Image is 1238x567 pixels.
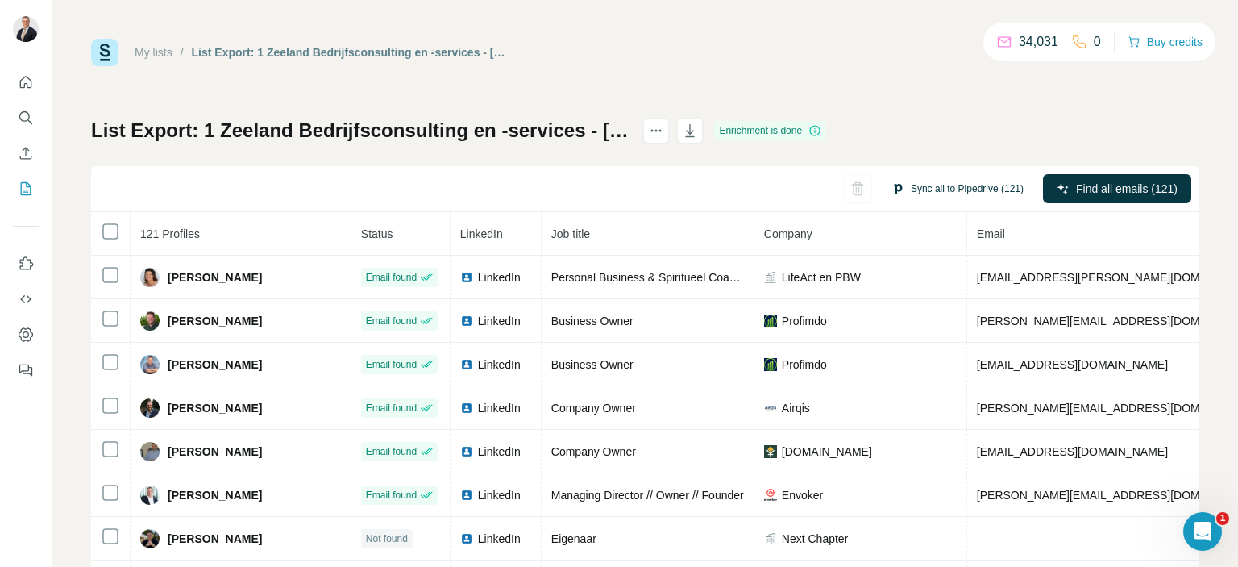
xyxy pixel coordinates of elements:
img: LinkedIn logo [460,445,473,458]
span: Company Owner [551,402,636,415]
span: [PERSON_NAME] [168,531,262,547]
span: LinkedIn [478,356,521,373]
img: Avatar [140,442,160,461]
img: Avatar [140,529,160,548]
span: Managing Director // Owner // Founder [551,489,744,502]
li: / [181,44,184,60]
img: LinkedIn logo [460,358,473,371]
button: Enrich CSV [13,139,39,168]
img: Avatar [140,311,160,331]
a: My lists [135,46,172,59]
button: Sync all to Pipedrive (121) [880,177,1035,201]
img: Surfe Logo [91,39,118,66]
span: Find all emails (121) [1076,181,1178,197]
span: [PERSON_NAME] [168,356,262,373]
h1: List Export: 1 Zeeland Bedrijfsconsulting en -services - [DATE] 08:17 [91,118,629,144]
span: LinkedIn [478,313,521,329]
img: Avatar [140,355,160,374]
span: Profimdo [782,356,827,373]
span: LinkedIn [478,444,521,460]
span: [PERSON_NAME] [168,313,262,329]
span: LinkedIn [478,531,521,547]
img: LinkedIn logo [460,402,473,415]
img: Avatar [140,486,160,505]
span: Job title [551,227,590,240]
span: LinkedIn [478,487,521,503]
span: Email found [366,357,417,372]
button: Search [13,103,39,132]
button: Find all emails (121) [1043,174,1191,203]
button: Feedback [13,356,39,385]
div: Enrichment is done [714,121,826,140]
img: Avatar [140,398,160,418]
img: company-logo [764,402,777,415]
p: 34,031 [1019,32,1058,52]
button: Buy credits [1128,31,1203,53]
span: 1 [1216,512,1229,525]
span: [EMAIL_ADDRESS][DOMAIN_NAME] [977,445,1168,458]
span: Next Chapter [782,531,848,547]
img: LinkedIn logo [460,532,473,545]
span: [EMAIL_ADDRESS][DOMAIN_NAME] [977,358,1168,371]
button: My lists [13,174,39,203]
button: actions [643,118,669,144]
p: 0 [1094,32,1101,52]
span: LinkedIn [460,227,503,240]
span: LifeAct en PBW [782,269,861,286]
span: Not found [366,532,408,546]
span: [DOMAIN_NAME] [782,444,872,460]
span: Airqis [782,400,810,416]
div: List Export: 1 Zeeland Bedrijfsconsulting en -services - [DATE] 08:17 [192,44,512,60]
span: Envoker [782,487,823,503]
span: Email found [366,270,417,285]
button: Use Surfe API [13,285,39,314]
img: Avatar [13,16,39,42]
button: Use Surfe on LinkedIn [13,249,39,278]
span: [PERSON_NAME] [168,269,262,286]
span: [PERSON_NAME] [168,444,262,460]
button: Dashboard [13,320,39,349]
span: Status [361,227,393,240]
span: Company Owner [551,445,636,458]
span: Profimdo [782,313,827,329]
span: 121 Profiles [140,227,200,240]
span: Personal Business & Spiritueel Coach voor zakelijke & persoonlijke ontwikkeltrajecten [551,271,980,284]
img: Avatar [140,268,160,287]
img: company-logo [764,489,777,500]
button: Quick start [13,68,39,97]
span: LinkedIn [478,400,521,416]
span: Eigenaar [551,532,596,545]
img: company-logo [764,358,777,371]
span: Email found [366,488,417,502]
img: LinkedIn logo [460,271,473,284]
img: company-logo [764,445,777,458]
span: [PERSON_NAME] [168,487,262,503]
span: LinkedIn [478,269,521,286]
img: LinkedIn logo [460,489,473,502]
span: Business Owner [551,358,634,371]
span: Email found [366,444,417,459]
iframe: Intercom live chat [1183,512,1222,551]
span: Email found [366,401,417,415]
span: [PERSON_NAME] [168,400,262,416]
span: Email found [366,314,417,328]
span: Business Owner [551,315,634,327]
img: LinkedIn logo [460,315,473,327]
img: company-logo [764,315,777,327]
span: Email [977,227,1005,240]
span: Company [764,227,812,240]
